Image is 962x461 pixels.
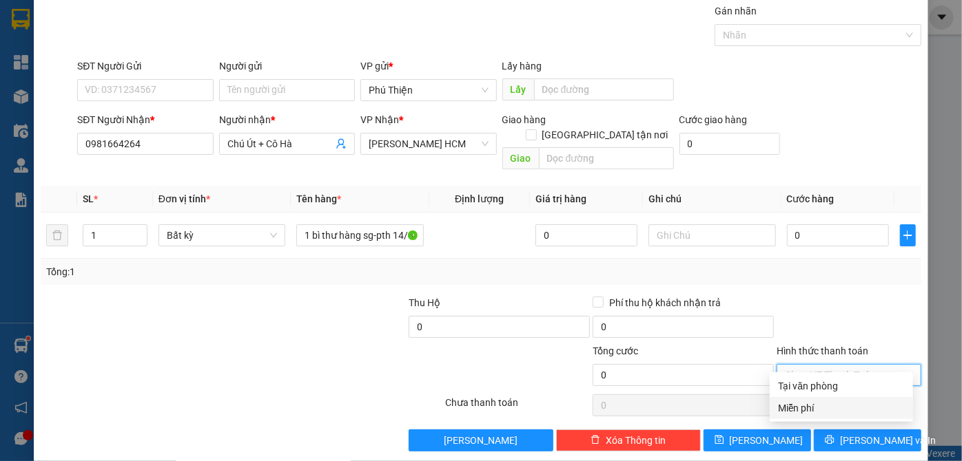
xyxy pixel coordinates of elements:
button: save[PERSON_NAME] [704,429,811,451]
input: VD: Bàn, Ghế [296,224,424,246]
span: user-add [336,138,347,149]
div: Người gửi [219,58,355,74]
th: Ghi chú [643,186,781,213]
div: Miễn phí [778,400,905,416]
label: Hình thức thanh toán [777,345,868,356]
span: Bất kỳ [167,225,278,246]
span: Phí thu hộ khách nhận trả [604,295,726,310]
span: [PERSON_NAME] và In [840,433,937,448]
span: Giá trị hàng [535,193,586,204]
span: Phú Thiện [369,80,488,100]
label: Gán nhãn [715,6,757,17]
span: Thu Hộ [409,297,440,308]
span: Tên hàng [296,193,341,204]
div: SĐT Người Gửi [77,58,213,74]
input: 0 [535,224,637,246]
div: VP gửi [360,58,496,74]
button: [PERSON_NAME] [409,429,553,451]
span: Đơn vị tính [158,193,210,204]
input: Dọc đường [539,147,674,169]
span: printer [825,435,835,446]
button: printer[PERSON_NAME] và In [814,429,921,451]
span: plus [901,230,916,241]
input: Ghi Chú [648,224,776,246]
span: Định lượng [455,193,504,204]
span: Lấy [502,78,534,100]
span: [GEOGRAPHIC_DATA] tận nơi [537,127,674,142]
span: SL [83,193,94,204]
span: save [715,435,724,446]
input: Cước giao hàng [679,133,780,155]
div: Tại văn phòng [778,378,905,394]
span: Giao hàng [502,114,546,125]
div: Tổng: 1 [46,264,372,279]
div: Người nhận [219,112,355,127]
label: Cước giao hàng [679,114,748,125]
span: [PERSON_NAME] [730,433,804,448]
button: delete [46,224,68,246]
span: Cước hàng [787,193,835,204]
button: plus [900,224,917,246]
span: delete [591,435,600,446]
input: Dọc đường [534,78,674,100]
div: Chưa thanh toán [444,395,592,419]
span: [PERSON_NAME] [444,433,518,448]
div: SĐT Người Nhận [77,112,213,127]
span: VP Nhận [360,114,399,125]
button: deleteXóa Thông tin [556,429,701,451]
span: Trần Phú HCM [369,133,488,154]
span: Tổng cước [593,345,638,356]
span: Lấy hàng [502,61,542,72]
span: Xóa Thông tin [606,433,666,448]
span: Giao [502,147,539,169]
